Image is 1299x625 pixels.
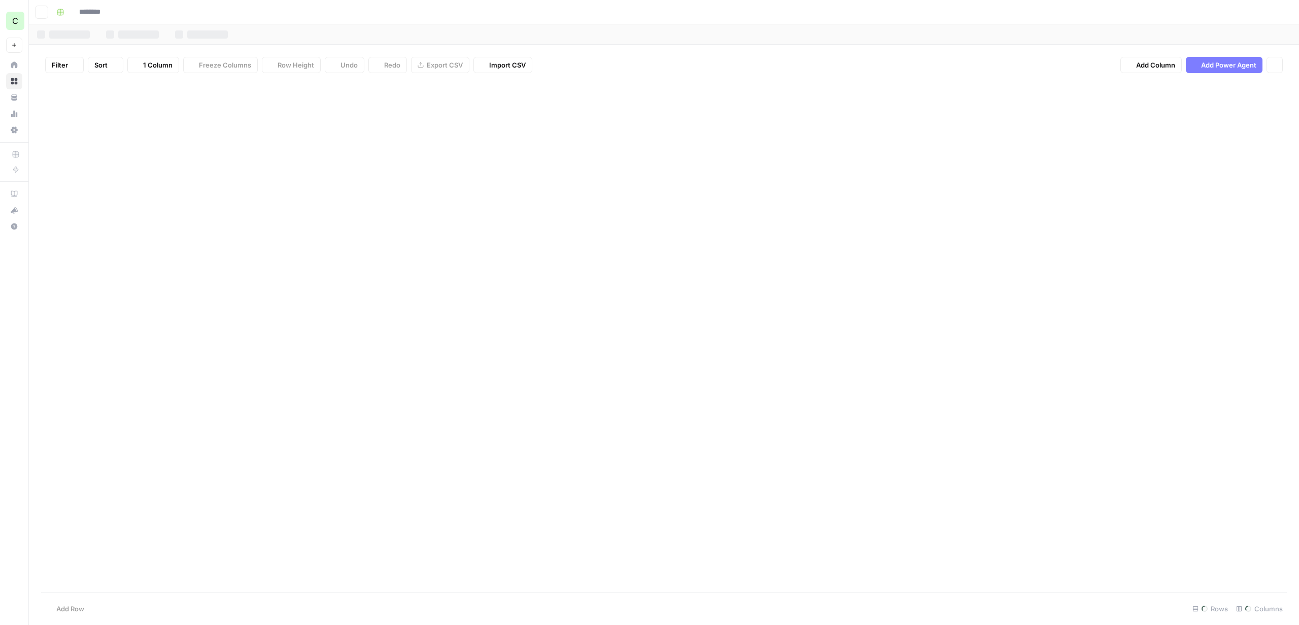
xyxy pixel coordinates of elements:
span: Undo [340,60,358,70]
div: Rows [1188,601,1232,617]
button: Add Power Agent [1186,57,1262,73]
a: Your Data [6,89,22,106]
button: Export CSV [411,57,469,73]
span: Import CSV [489,60,526,70]
a: Settings [6,122,22,138]
button: Redo [368,57,407,73]
button: 1 Column [127,57,179,73]
button: Undo [325,57,364,73]
span: Add Power Agent [1201,60,1256,70]
button: Import CSV [473,57,532,73]
span: Redo [384,60,400,70]
div: What's new? [7,203,22,218]
span: Sort [94,60,108,70]
button: Workspace: Compare My Move [6,8,22,34]
button: Freeze Columns [183,57,258,73]
a: AirOps Academy [6,186,22,202]
span: C [12,15,18,27]
div: Columns [1232,601,1287,617]
a: Usage [6,106,22,122]
button: Sort [88,57,123,73]
button: What's new? [6,202,22,218]
a: Home [6,57,22,73]
span: 1 Column [143,60,173,70]
button: Add Column [1120,57,1182,73]
button: Filter [45,57,84,73]
span: Add Column [1136,60,1175,70]
a: Browse [6,73,22,89]
button: Add Row [41,601,90,617]
span: Row Height [278,60,314,70]
span: Freeze Columns [199,60,251,70]
button: Help + Support [6,218,22,235]
span: Filter [52,60,68,70]
span: Export CSV [427,60,463,70]
button: Row Height [262,57,321,73]
span: Add Row [56,604,84,614]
